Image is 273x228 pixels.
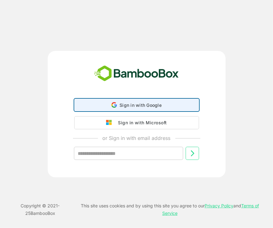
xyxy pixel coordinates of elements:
button: Sign in with Microsoft [74,116,199,129]
img: google [106,120,115,126]
p: Copyright © 2021- 25 BambooBox [6,202,74,217]
a: Privacy Policy [205,203,233,208]
span: Sign in with Google [119,102,162,108]
p: or Sign in with email address [103,134,171,142]
div: Sign in with Google [74,99,199,111]
img: bamboobox [91,63,182,84]
div: Sign in with Microsoft [115,119,167,127]
p: This site uses cookies and by using this site you agree to our and [74,202,266,217]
